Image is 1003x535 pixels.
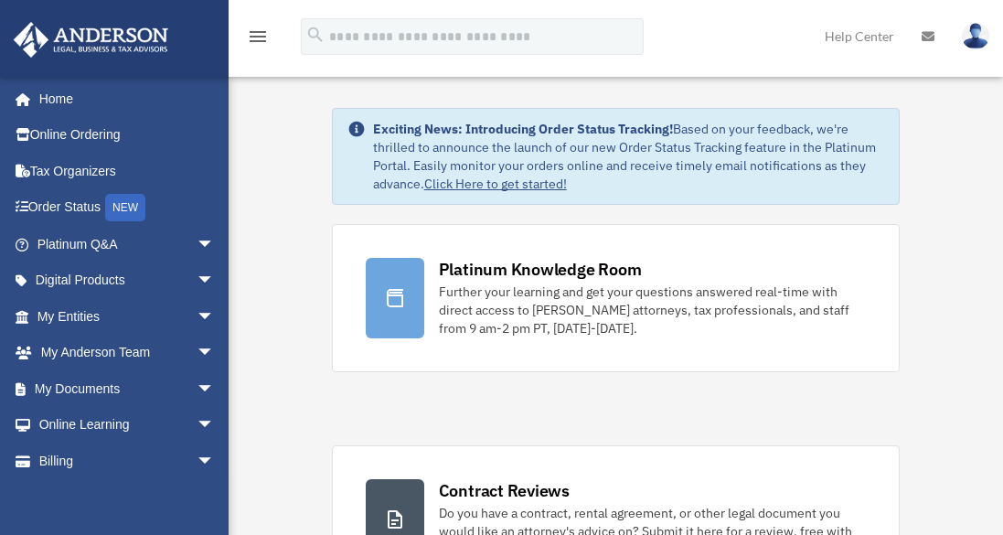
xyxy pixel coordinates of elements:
i: menu [247,26,269,48]
a: My Anderson Teamarrow_drop_down [13,335,242,371]
span: arrow_drop_down [197,335,233,372]
a: Digital Productsarrow_drop_down [13,262,242,299]
div: Further your learning and get your questions answered real-time with direct access to [PERSON_NAM... [439,283,867,337]
a: Online Ordering [13,117,242,154]
a: Platinum Q&Aarrow_drop_down [13,226,242,262]
a: My Documentsarrow_drop_down [13,370,242,407]
a: menu [247,32,269,48]
span: arrow_drop_down [197,298,233,336]
img: Anderson Advisors Platinum Portal [8,22,174,58]
a: Platinum Knowledge Room Further your learning and get your questions answered real-time with dire... [332,224,901,372]
span: arrow_drop_down [197,370,233,408]
span: arrow_drop_down [197,407,233,444]
a: My Entitiesarrow_drop_down [13,298,242,335]
a: Billingarrow_drop_down [13,443,242,479]
a: Online Learningarrow_drop_down [13,407,242,444]
a: Tax Organizers [13,153,242,189]
div: NEW [105,194,145,221]
img: User Pic [962,23,989,49]
a: Order StatusNEW [13,189,242,227]
div: Platinum Knowledge Room [439,258,642,281]
span: arrow_drop_down [197,443,233,480]
div: Based on your feedback, we're thrilled to announce the launch of our new Order Status Tracking fe... [373,120,885,193]
a: Click Here to get started! [424,176,567,192]
strong: Exciting News: Introducing Order Status Tracking! [373,121,673,137]
i: search [305,25,325,45]
a: Home [13,80,233,117]
span: arrow_drop_down [197,226,233,263]
span: arrow_drop_down [197,262,233,300]
div: Contract Reviews [439,479,570,502]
